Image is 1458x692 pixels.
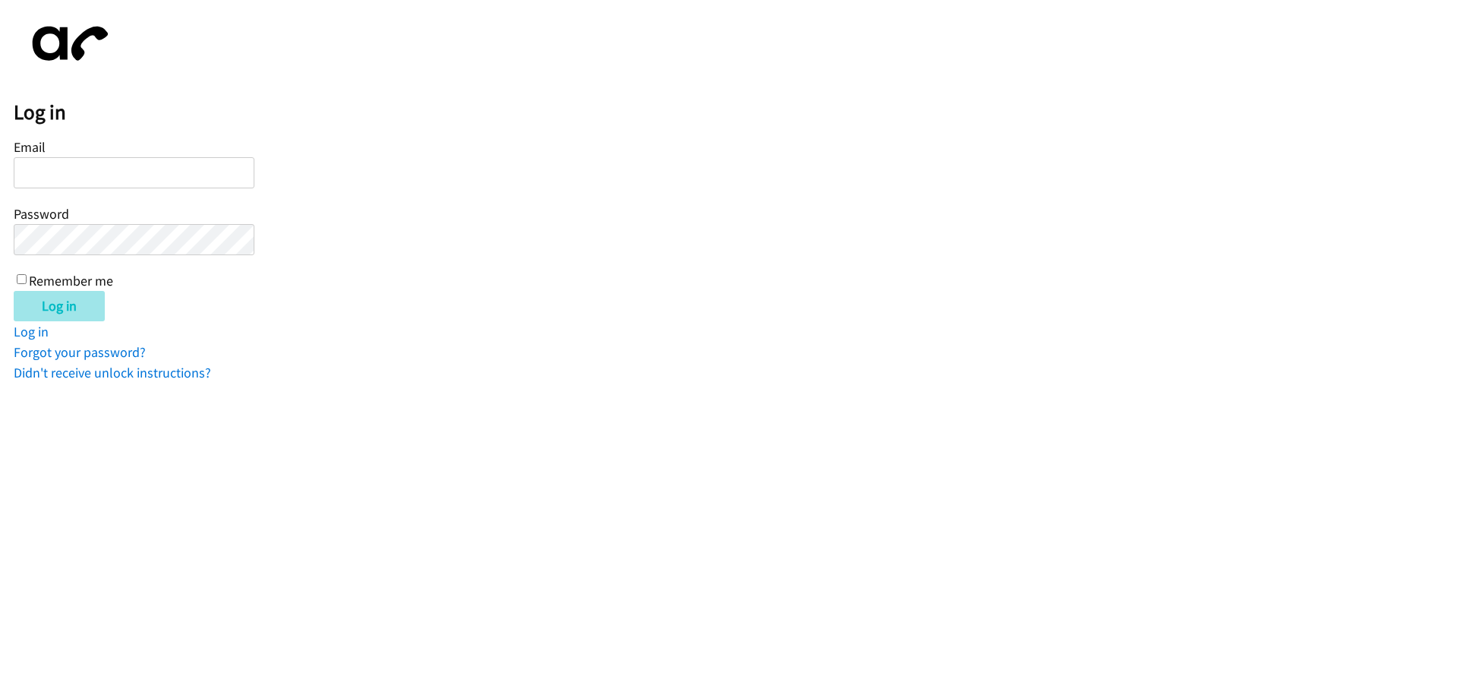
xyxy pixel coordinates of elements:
a: Forgot your password? [14,343,146,361]
a: Log in [14,323,49,340]
h2: Log in [14,100,1458,125]
input: Log in [14,291,105,321]
label: Password [14,205,69,223]
label: Remember me [29,272,113,289]
label: Email [14,138,46,156]
img: aphone-8a226864a2ddd6a5e75d1ebefc011f4aa8f32683c2d82f3fb0802fe031f96514.svg [14,14,120,74]
a: Didn't receive unlock instructions? [14,364,211,381]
